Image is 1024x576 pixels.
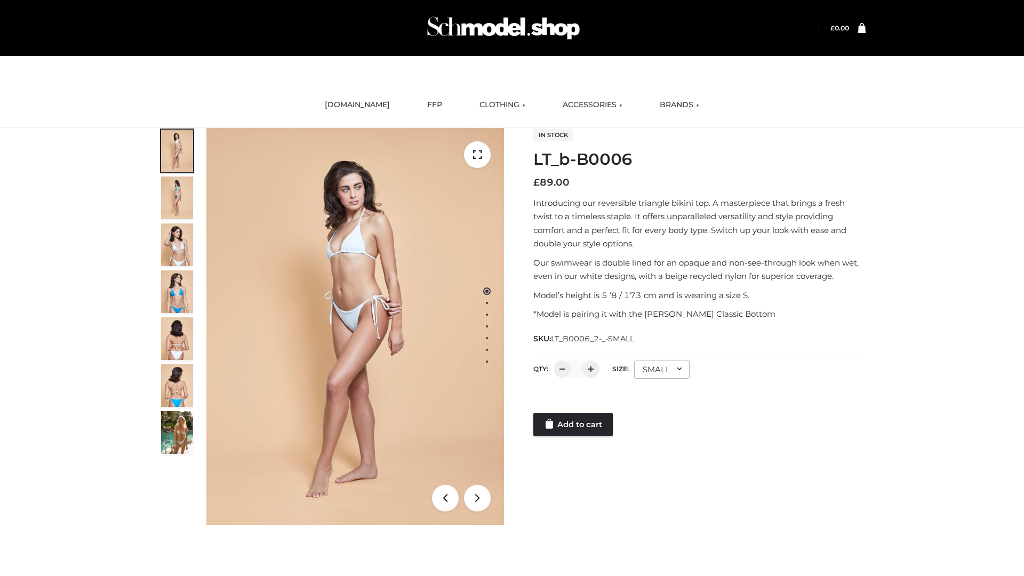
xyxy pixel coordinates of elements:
[161,177,193,219] img: ArielClassicBikiniTop_CloudNine_AzureSky_OW114ECO_2-scaled.jpg
[830,24,835,32] span: £
[533,129,573,141] span: In stock
[533,307,866,321] p: *Model is pairing it with the [PERSON_NAME] Classic Bottom
[634,361,690,379] div: SMALL
[533,177,540,188] span: £
[830,24,849,32] bdi: 0.00
[161,364,193,407] img: ArielClassicBikiniTop_CloudNine_AzureSky_OW114ECO_8-scaled.jpg
[471,93,533,117] a: CLOTHING
[533,332,635,345] span: SKU:
[161,270,193,313] img: ArielClassicBikiniTop_CloudNine_AzureSky_OW114ECO_4-scaled.jpg
[555,93,630,117] a: ACCESSORIES
[533,177,570,188] bdi: 89.00
[161,130,193,172] img: ArielClassicBikiniTop_CloudNine_AzureSky_OW114ECO_1-scaled.jpg
[652,93,707,117] a: BRANDS
[533,365,548,373] label: QTY:
[419,93,450,117] a: FFP
[161,411,193,454] img: Arieltop_CloudNine_AzureSky2.jpg
[533,413,613,436] a: Add to cart
[423,7,583,49] img: Schmodel Admin 964
[161,223,193,266] img: ArielClassicBikiniTop_CloudNine_AzureSky_OW114ECO_3-scaled.jpg
[161,317,193,360] img: ArielClassicBikiniTop_CloudNine_AzureSky_OW114ECO_7-scaled.jpg
[533,150,866,169] h1: LT_b-B0006
[317,93,398,117] a: [DOMAIN_NAME]
[533,196,866,251] p: Introducing our reversible triangle bikini top. A masterpiece that brings a fresh twist to a time...
[830,24,849,32] a: £0.00
[612,365,629,373] label: Size:
[533,289,866,302] p: Model’s height is 5 ‘8 / 173 cm and is wearing a size S.
[533,256,866,283] p: Our swimwear is double lined for an opaque and non-see-through look when wet, even in our white d...
[206,128,504,525] img: ArielClassicBikiniTop_CloudNine_AzureSky_OW114ECO_1
[551,334,634,343] span: LT_B0006_2-_-SMALL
